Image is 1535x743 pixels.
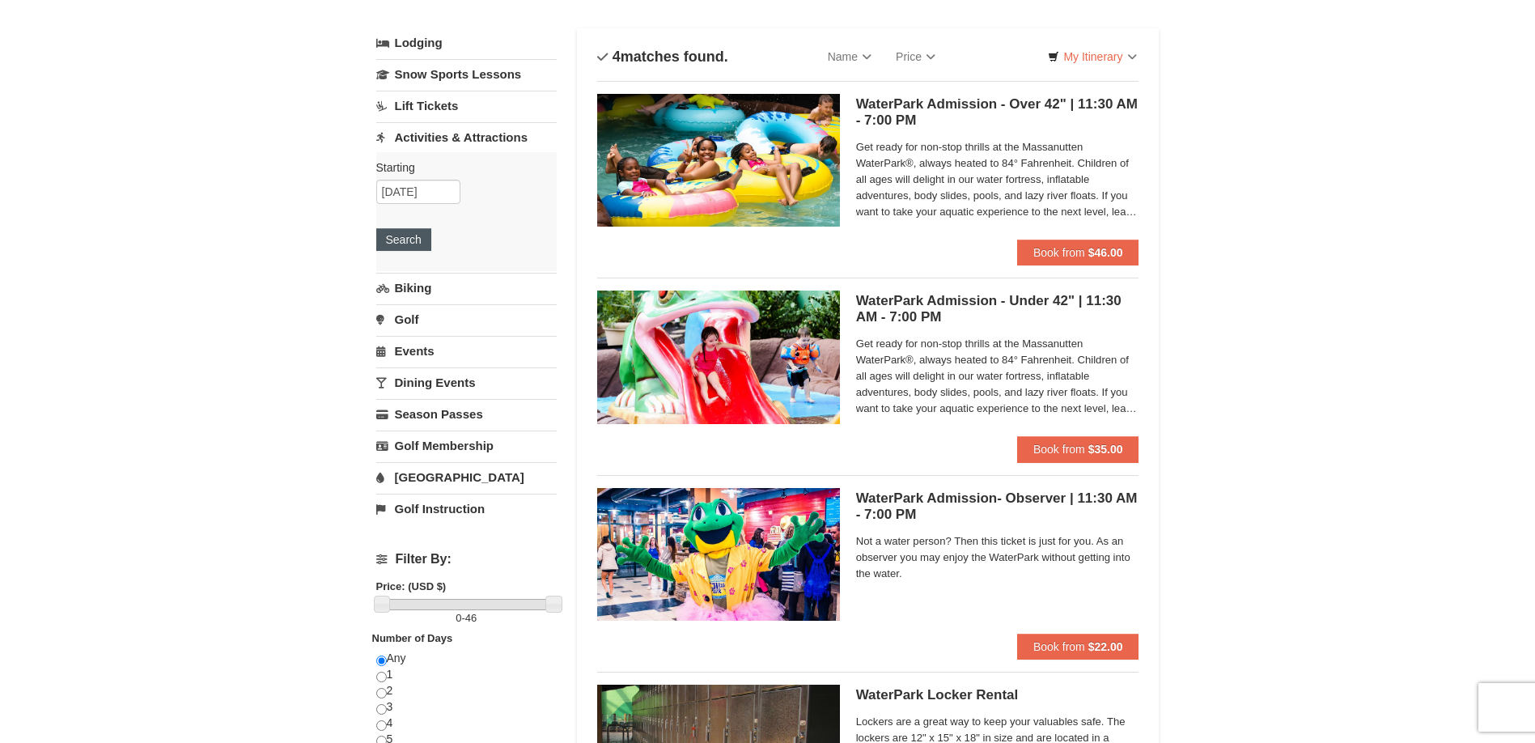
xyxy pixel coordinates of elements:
strong: $22.00 [1088,640,1123,653]
a: Biking [376,273,557,303]
a: Lift Tickets [376,91,557,121]
button: Search [376,228,431,251]
a: Lodging [376,28,557,57]
button: Book from $46.00 [1017,240,1139,265]
span: Book from [1033,640,1085,653]
a: Snow Sports Lessons [376,59,557,89]
img: 6619917-1587-675fdf84.jpg [597,488,840,621]
strong: $35.00 [1088,443,1123,456]
strong: Number of Days [372,632,453,644]
span: Get ready for non-stop thrills at the Massanutten WaterPark®, always heated to 84° Fahrenheit. Ch... [856,336,1139,417]
h4: matches found. [597,49,728,65]
a: Season Passes [376,399,557,429]
img: 6619917-1570-0b90b492.jpg [597,291,840,423]
span: 4 [613,49,621,65]
a: Golf Instruction [376,494,557,524]
a: My Itinerary [1037,45,1147,69]
span: 0 [456,612,461,624]
h4: Filter By: [376,552,557,567]
a: Golf [376,304,557,334]
a: Price [884,40,948,73]
a: Events [376,336,557,366]
label: - [376,610,557,626]
strong: Price: (USD $) [376,580,447,592]
strong: $46.00 [1088,246,1123,259]
span: Not a water person? Then this ticket is just for you. As an observer you may enjoy the WaterPark ... [856,533,1139,582]
h5: WaterPark Admission- Observer | 11:30 AM - 7:00 PM [856,490,1139,523]
a: Name [816,40,884,73]
h5: WaterPark Admission - Over 42" | 11:30 AM - 7:00 PM [856,96,1139,129]
h5: WaterPark Admission - Under 42" | 11:30 AM - 7:00 PM [856,293,1139,325]
h5: WaterPark Locker Rental [856,687,1139,703]
label: Starting [376,159,545,176]
a: Activities & Attractions [376,122,557,152]
span: Book from [1033,246,1085,259]
button: Book from $35.00 [1017,436,1139,462]
img: 6619917-1560-394ba125.jpg [597,94,840,227]
a: Dining Events [376,367,557,397]
span: Book from [1033,443,1085,456]
a: Golf Membership [376,431,557,461]
span: 46 [465,612,477,624]
span: Get ready for non-stop thrills at the Massanutten WaterPark®, always heated to 84° Fahrenheit. Ch... [856,139,1139,220]
button: Book from $22.00 [1017,634,1139,660]
a: [GEOGRAPHIC_DATA] [376,462,557,492]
